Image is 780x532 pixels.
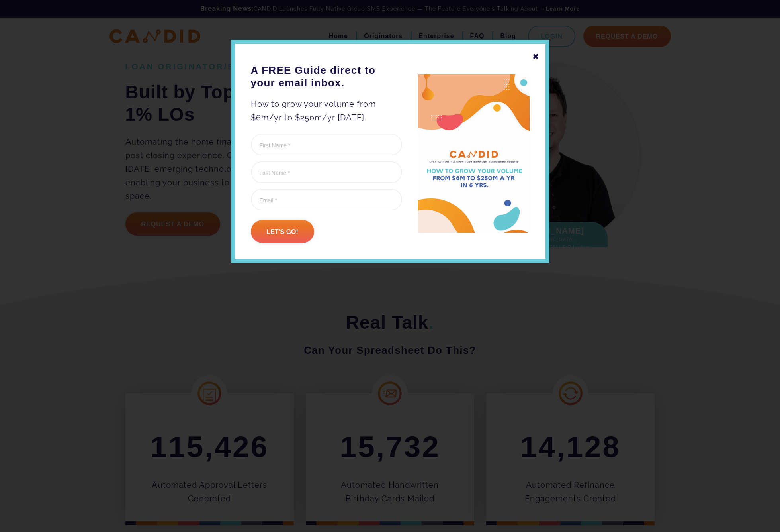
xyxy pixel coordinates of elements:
[532,50,540,63] div: ✖
[418,74,530,233] img: A FREE Guide direct to your email inbox.
[251,189,402,210] input: Email *
[251,220,314,243] input: Let's go!
[251,97,402,124] p: How to grow your volume from $6m/yr to $250m/yr [DATE].
[251,134,402,155] input: First Name *
[251,64,402,89] h3: A FREE Guide direct to your email inbox.
[251,161,402,183] input: Last Name *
